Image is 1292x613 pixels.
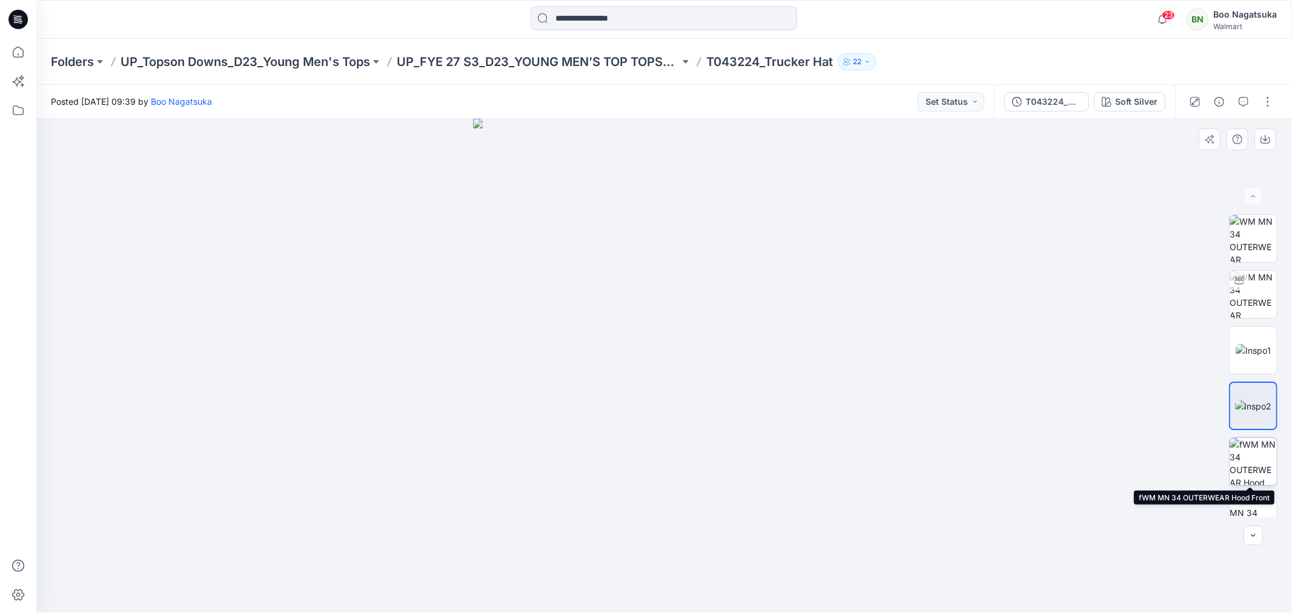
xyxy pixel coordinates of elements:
[838,53,876,70] button: 22
[121,53,370,70] a: UP_Topson Downs_D23_Young Men's Tops
[1115,95,1158,108] div: Soft Silver
[1230,438,1277,485] img: fWM MN 34 OUTERWEAR Hood Front
[1213,22,1277,31] div: Walmart
[1094,92,1165,111] button: Soft Silver
[706,53,833,70] p: T043224_Trucker Hat
[1235,400,1272,413] img: Inspo2
[397,53,680,70] a: UP_FYE 27 S3_D23_YOUNG MEN’S TOP TOPSON DOWNS
[1230,215,1277,262] img: WM MN 34 OUTERWEAR Colorway wo Avatar
[1025,95,1081,108] div: T043224_ADM SC_Trucker Hat
[1230,271,1277,318] img: WM MN 34 OUTERWEAR Turntable with Avatar
[1187,8,1208,30] div: BN
[853,55,861,68] p: 22
[1210,92,1229,111] button: Details
[1004,92,1089,111] button: T043224_ADM SC_Trucker Hat
[51,53,94,70] a: Folders
[51,95,212,108] span: Posted [DATE] 09:39 by
[1213,7,1277,22] div: Boo Nagatsuka
[1236,344,1271,357] img: Inspo1
[1230,494,1277,541] img: bWM MN 34 OUTERWEAR Hood Back
[1162,10,1175,20] span: 23
[151,96,212,107] a: Boo Nagatsuka
[473,119,855,613] img: eyJhbGciOiJIUzI1NiIsImtpZCI6IjAiLCJzbHQiOiJzZXMiLCJ0eXAiOiJKV1QifQ.eyJkYXRhIjp7InR5cGUiOiJzdG9yYW...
